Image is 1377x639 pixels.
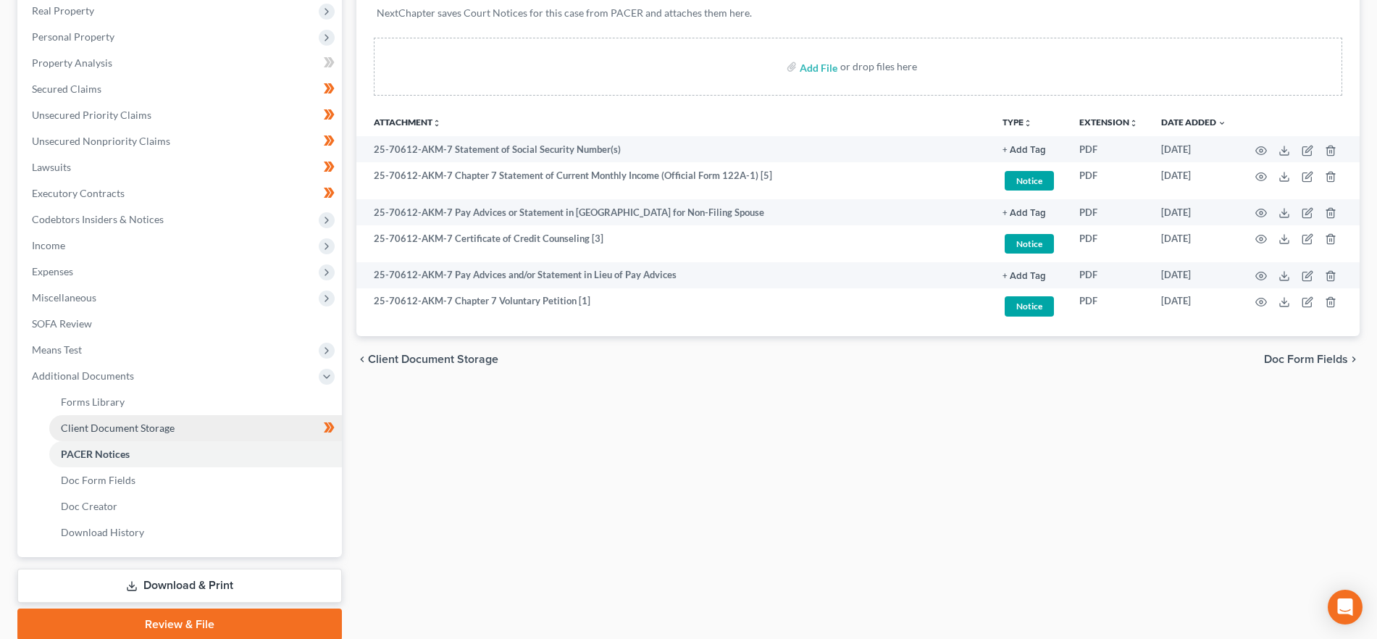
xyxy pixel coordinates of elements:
span: Download History [61,526,144,538]
span: Miscellaneous [32,291,96,304]
button: + Add Tag [1003,272,1046,281]
span: Notice [1005,171,1054,191]
button: chevron_left Client Document Storage [356,354,498,365]
td: 25-70612-AKM-7 Statement of Social Security Number(s) [356,136,991,162]
td: [DATE] [1150,262,1238,288]
span: Unsecured Priority Claims [32,109,151,121]
td: 25-70612-AKM-7 Pay Advices and/or Statement in Lieu of Pay Advices [356,262,991,288]
td: [DATE] [1150,288,1238,325]
a: Extensionunfold_more [1079,117,1138,128]
span: Notice [1005,296,1054,316]
a: Date Added expand_more [1161,117,1226,128]
i: unfold_more [432,119,441,128]
a: Client Document Storage [49,415,342,441]
a: Lawsuits [20,154,342,180]
a: Doc Form Fields [49,467,342,493]
td: PDF [1068,262,1150,288]
td: PDF [1068,199,1150,225]
a: Executory Contracts [20,180,342,206]
td: 25-70612-AKM-7 Certificate of Credit Counseling [3] [356,225,991,262]
span: Secured Claims [32,83,101,95]
a: + Add Tag [1003,268,1056,282]
button: Doc Form Fields chevron_right [1264,354,1360,365]
button: TYPEunfold_more [1003,118,1032,128]
a: Forms Library [49,389,342,415]
span: Client Document Storage [61,422,175,434]
i: chevron_left [356,354,368,365]
a: Notice [1003,294,1056,318]
a: Unsecured Nonpriority Claims [20,128,342,154]
span: PACER Notices [61,448,130,460]
span: Unsecured Nonpriority Claims [32,135,170,147]
a: + Add Tag [1003,206,1056,220]
td: PDF [1068,136,1150,162]
a: Download & Print [17,569,342,603]
span: Lawsuits [32,161,71,173]
a: + Add Tag [1003,143,1056,156]
span: Personal Property [32,30,114,43]
span: Means Test [32,343,82,356]
span: Income [32,239,65,251]
td: [DATE] [1150,162,1238,199]
a: SOFA Review [20,311,342,337]
a: Secured Claims [20,76,342,102]
td: 25-70612-AKM-7 Chapter 7 Voluntary Petition [1] [356,288,991,325]
span: Doc Form Fields [1264,354,1348,365]
td: PDF [1068,225,1150,262]
span: Doc Form Fields [61,474,135,486]
button: + Add Tag [1003,146,1046,155]
a: Doc Creator [49,493,342,519]
span: Executory Contracts [32,187,125,199]
span: SOFA Review [32,317,92,330]
span: Real Property [32,4,94,17]
td: 25-70612-AKM-7 Pay Advices or Statement in [GEOGRAPHIC_DATA] for Non-Filing Spouse [356,199,991,225]
i: expand_more [1218,119,1226,128]
div: Open Intercom Messenger [1328,590,1363,625]
span: Additional Documents [32,369,134,382]
span: Notice [1005,234,1054,254]
span: Client Document Storage [368,354,498,365]
i: chevron_right [1348,354,1360,365]
button: + Add Tag [1003,209,1046,218]
td: 25-70612-AKM-7 Chapter 7 Statement of Current Monthly Income (Official Form 122A-1) [5] [356,162,991,199]
a: Notice [1003,232,1056,256]
a: Property Analysis [20,50,342,76]
td: PDF [1068,288,1150,325]
td: PDF [1068,162,1150,199]
span: Codebtors Insiders & Notices [32,213,164,225]
i: unfold_more [1129,119,1138,128]
p: NextChapter saves Court Notices for this case from PACER and attaches them here. [377,6,1339,20]
span: Doc Creator [61,500,117,512]
span: Property Analysis [32,57,112,69]
a: PACER Notices [49,441,342,467]
td: [DATE] [1150,225,1238,262]
td: [DATE] [1150,136,1238,162]
td: [DATE] [1150,199,1238,225]
span: Expenses [32,265,73,277]
i: unfold_more [1024,119,1032,128]
a: Download History [49,519,342,546]
div: or drop files here [840,59,917,74]
a: Unsecured Priority Claims [20,102,342,128]
a: Attachmentunfold_more [374,117,441,128]
span: Forms Library [61,396,125,408]
a: Notice [1003,169,1056,193]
